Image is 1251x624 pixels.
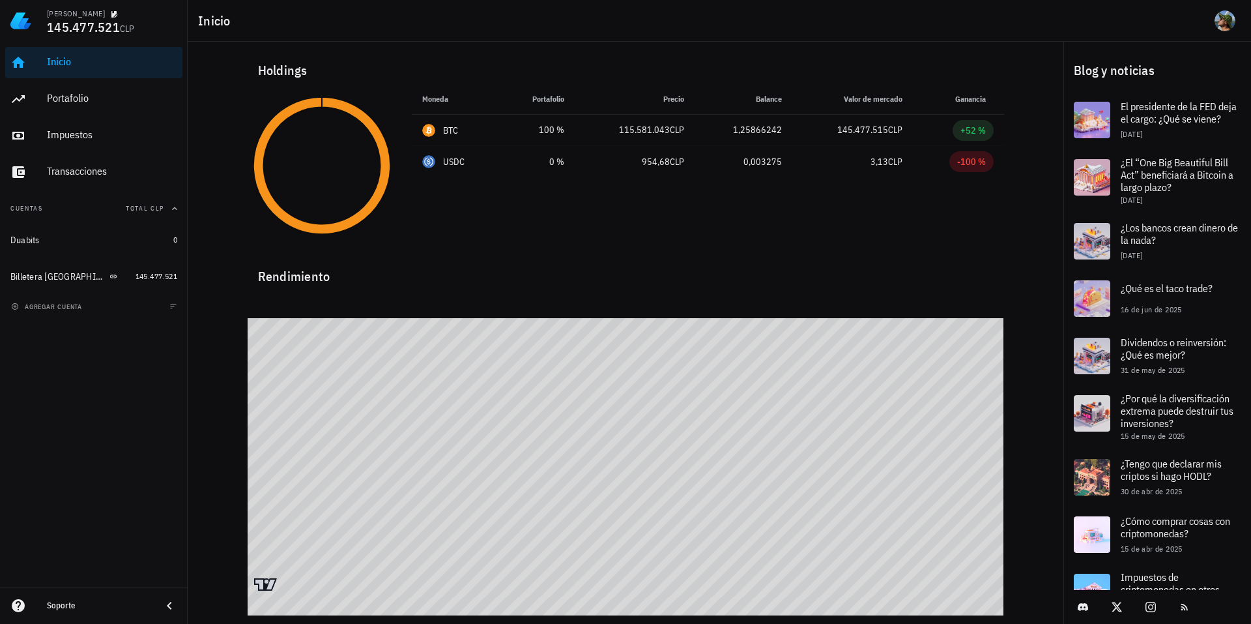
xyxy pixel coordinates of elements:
a: Dividendos o reinversión: ¿Qué es mejor? 31 de may de 2025 [1063,327,1251,385]
a: El presidente de la FED deja el cargo: ¿Qué se viene? [DATE] [1063,91,1251,149]
span: ¿Cómo comprar cosas con criptomonedas? [1121,514,1230,540]
a: Duabits 0 [5,224,182,256]
th: Balance [695,83,792,115]
span: ¿Por qué la diversificación extrema puede destruir tus inversiones? [1121,392,1233,430]
div: 100 % [511,123,564,137]
span: El presidente de la FED deja el cargo: ¿Qué se viene? [1121,100,1237,125]
span: 30 de abr de 2025 [1121,486,1183,496]
div: Impuestos [47,128,177,141]
span: [DATE] [1121,250,1142,260]
a: Transacciones [5,156,182,188]
span: CLP [888,156,902,168]
span: Total CLP [126,204,164,213]
div: Inicio [47,55,177,68]
div: BTC [443,124,459,137]
span: Ganancia [955,94,994,104]
a: ¿Los bancos crean dinero de la nada? [DATE] [1063,213,1251,270]
div: Blog y noticias [1063,50,1251,91]
a: ¿Por qué la diversificación extrema puede destruir tus inversiones? 15 de may de 2025 [1063,385,1251,449]
span: ¿Tengo que declarar mis criptos si hago HODL? [1121,457,1222,483]
div: 0 % [511,155,564,169]
div: Holdings [248,50,1004,91]
div: Duabits [10,235,40,246]
a: Inicio [5,47,182,78]
div: 0,003275 [705,155,782,169]
div: +52 % [960,124,986,137]
span: 115.581.043 [619,124,670,136]
th: Moneda [412,83,501,115]
span: [DATE] [1121,129,1142,139]
span: CLP [670,156,684,168]
span: 15 de may de 2025 [1121,431,1185,441]
span: CLP [120,23,135,35]
div: Billetera [GEOGRAPHIC_DATA] [10,271,107,282]
span: 0 [173,235,177,245]
span: [DATE] [1121,195,1142,205]
span: 145.477.521 [136,271,177,281]
a: Billetera [GEOGRAPHIC_DATA] 145.477.521 [5,261,182,292]
a: Charting by TradingView [254,578,277,591]
button: CuentasTotal CLP [5,193,182,224]
a: ¿El “One Big Beautiful Bill Act” beneficiará a Bitcoin a largo plazo? [DATE] [1063,149,1251,213]
a: ¿Cómo comprar cosas con criptomonedas? 15 de abr de 2025 [1063,506,1251,563]
span: CLP [670,124,684,136]
span: 16 de jun de 2025 [1121,305,1182,314]
span: agregar cuenta [14,303,82,311]
img: LedgiFi [10,10,31,31]
span: 145.477.515 [837,124,888,136]
div: avatar [1215,10,1235,31]
th: Valor de mercado [792,83,913,115]
span: 145.477.521 [47,18,120,36]
div: Rendimiento [248,256,1004,287]
div: [PERSON_NAME] [47,8,105,19]
button: agregar cuenta [8,300,88,313]
span: 3,13 [870,156,888,168]
div: BTC-icon [422,124,435,137]
span: ¿Los bancos crean dinero de la nada? [1121,221,1238,246]
span: Dividendos o reinversión: ¿Qué es mejor? [1121,336,1226,361]
span: 15 de abr de 2025 [1121,544,1183,554]
a: Impuestos [5,120,182,151]
span: ¿Qué es el taco trade? [1121,282,1213,295]
div: -100 % [957,155,986,168]
span: ¿El “One Big Beautiful Bill Act” beneficiará a Bitcoin a largo plazo? [1121,156,1233,194]
span: 954,68 [642,156,670,168]
span: 31 de may de 2025 [1121,365,1185,375]
th: Precio [575,83,695,115]
div: USDC-icon [422,155,435,168]
div: 1,25866242 [705,123,782,137]
span: CLP [888,124,902,136]
th: Portafolio [501,83,575,115]
h1: Inicio [198,10,236,31]
div: Transacciones [47,165,177,177]
div: Portafolio [47,92,177,104]
a: ¿Qué es el taco trade? 16 de jun de 2025 [1063,270,1251,327]
a: Portafolio [5,83,182,115]
div: Soporte [47,601,151,611]
div: USDC [443,155,465,168]
a: ¿Tengo que declarar mis criptos si hago HODL? 30 de abr de 2025 [1063,449,1251,506]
